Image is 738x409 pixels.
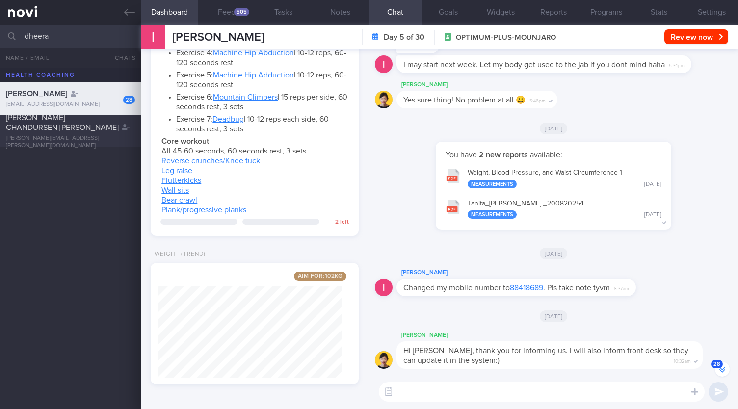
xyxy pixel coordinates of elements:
[161,157,260,165] a: Reverse crunches/Knee tuck
[6,101,135,108] div: [EMAIL_ADDRESS][DOMAIN_NAME]
[540,310,568,322] span: [DATE]
[161,147,306,155] span: All 45-60 seconds, 60 seconds rest, 3 sets
[644,181,661,188] div: [DATE]
[510,284,543,292] a: 88418689
[294,272,347,281] span: Aim for: 102 kg
[6,90,67,98] span: [PERSON_NAME]
[614,283,629,292] span: 8:37am
[711,360,723,368] span: 28
[161,196,197,204] a: Bear crawl
[674,356,691,365] span: 10:32am
[396,79,587,91] div: [PERSON_NAME]
[468,169,661,188] div: Weight, Blood Pressure, and Waist Circumference 1
[213,71,294,79] a: Machine Hip Adduction
[384,32,424,42] strong: Day 5 of 30
[161,177,201,184] a: Flutterkicks
[403,347,688,364] span: Hi [PERSON_NAME], thank you for informing us. I will also inform front desk so they can update it...
[644,211,661,219] div: [DATE]
[176,68,348,90] li: Exercise 5: | 10-12 reps, 60-120 seconds rest
[477,151,530,159] strong: 2 new reports
[446,150,661,160] p: You have available:
[173,31,264,43] span: [PERSON_NAME]
[403,61,665,69] span: I may start next week. Let my body get used to the jab if you dont mind haha
[161,206,246,214] a: Plank/progressive planks
[540,248,568,259] span: [DATE]
[176,90,348,112] li: Exercise 6: | 15 reps per side, 60 seconds rest, 3 sets
[468,180,517,188] div: Measurements
[540,123,568,134] span: [DATE]
[664,29,728,44] button: Review now
[396,267,665,279] div: [PERSON_NAME]
[715,362,730,377] button: 28
[396,330,732,341] div: [PERSON_NAME]
[213,93,278,101] a: Mountain Climbers
[176,46,348,68] li: Exercise 4: | 10-12 reps, 60-120 seconds rest
[529,95,546,104] span: 5:46pm
[234,8,249,16] div: 505
[161,167,192,175] a: Leg raise
[176,112,348,134] li: Exercise 7: | 10-12 reps each side, 60 seconds rest, 3 sets
[468,200,661,219] div: Tanita_ [PERSON_NAME] _ 200820254
[212,115,244,123] a: Deadbug
[102,48,141,68] button: Chats
[6,114,119,131] span: [PERSON_NAME] CHANDURSEN [PERSON_NAME]
[456,33,556,43] span: OPTIMUM-PLUS-MOUNJARO
[403,284,610,292] span: Changed my mobile number to . Pls take note tyvm
[6,135,135,150] div: [PERSON_NAME][EMAIL_ADDRESS][PERSON_NAME][DOMAIN_NAME]
[161,137,209,145] strong: Core workout
[441,193,666,224] button: Tanita_[PERSON_NAME] _200820254 Measurements [DATE]
[669,60,685,69] span: 5:34pm
[123,96,135,104] div: 28
[468,210,517,219] div: Measurements
[213,49,294,57] a: Machine Hip Abduction
[441,162,666,193] button: Weight, Blood Pressure, and Waist Circumference 1 Measurements [DATE]
[161,186,189,194] a: Wall sits
[324,219,349,226] div: 2 left
[403,96,526,104] span: Yes sure thing! No problem at all 😀
[151,251,206,258] div: Weight (Trend)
